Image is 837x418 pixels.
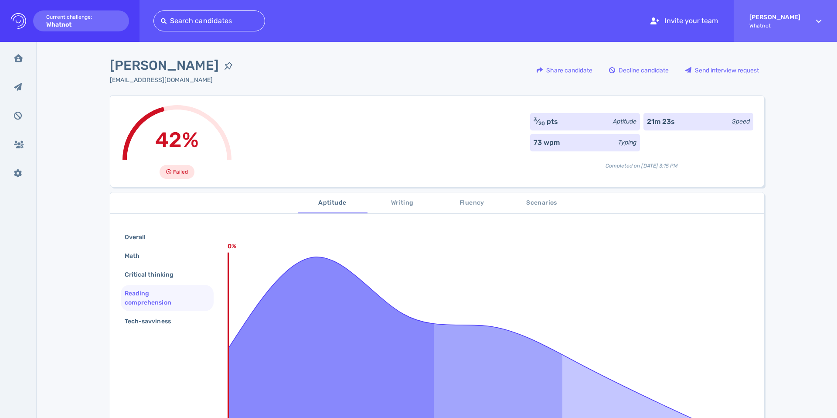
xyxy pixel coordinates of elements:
[534,116,558,127] div: ⁄ pts
[442,198,502,209] span: Fluency
[680,60,764,81] button: Send interview request
[534,116,537,123] sup: 3
[512,198,572,209] span: Scenarios
[110,75,238,85] div: Click to copy the email address
[532,60,597,80] div: Share candidate
[530,155,753,170] div: Completed on [DATE] 3:15 PM
[749,23,800,29] span: Whatnot
[123,268,184,281] div: Critical thinking
[123,315,181,328] div: Tech-savviness
[532,60,597,81] button: Share candidate
[605,60,673,80] div: Decline candidate
[173,167,188,177] span: Failed
[123,231,156,243] div: Overall
[110,56,219,75] span: [PERSON_NAME]
[749,14,800,21] strong: [PERSON_NAME]
[647,116,675,127] div: 21m 23s
[534,137,560,148] div: 73 wpm
[613,117,636,126] div: Aptitude
[732,117,750,126] div: Speed
[303,198,362,209] span: Aptitude
[538,120,545,127] sub: 20
[155,127,198,152] span: 42%
[123,287,204,309] div: Reading comprehension
[373,198,432,209] span: Writing
[618,138,636,147] div: Typing
[123,250,150,262] div: Math
[228,243,236,250] text: 0%
[681,60,763,80] div: Send interview request
[604,60,674,81] button: Decline candidate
